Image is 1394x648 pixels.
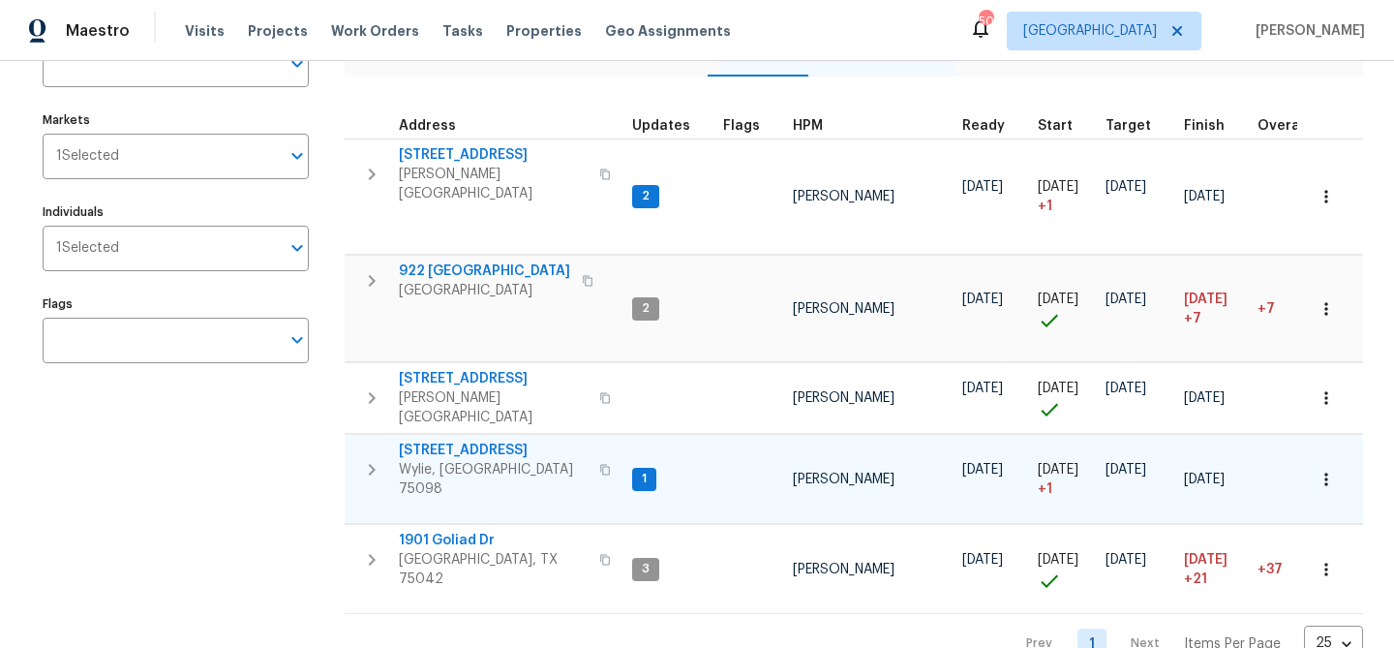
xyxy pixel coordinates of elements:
[634,188,657,204] span: 2
[1258,119,1308,133] span: Overall
[331,21,419,41] span: Work Orders
[185,21,225,41] span: Visits
[1038,479,1052,499] span: + 1
[1038,119,1090,133] div: Actual renovation start date
[1038,197,1052,216] span: + 1
[1258,119,1325,133] div: Days past target finish date
[793,119,823,133] span: HPM
[399,281,570,300] span: [GEOGRAPHIC_DATA]
[1030,139,1098,255] td: Project started 1 days late
[284,50,311,77] button: Open
[1038,180,1078,194] span: [DATE]
[399,388,588,427] span: [PERSON_NAME][GEOGRAPHIC_DATA]
[962,293,1003,306] span: [DATE]
[1030,525,1098,614] td: Project started on time
[399,119,456,133] span: Address
[1030,256,1098,362] td: Project started on time
[793,302,894,316] span: [PERSON_NAME]
[962,382,1003,395] span: [DATE]
[634,471,654,487] span: 1
[793,563,894,576] span: [PERSON_NAME]
[399,262,570,281] span: 922 [GEOGRAPHIC_DATA]
[43,298,309,310] label: Flags
[1184,391,1225,405] span: [DATE]
[632,119,690,133] span: Updates
[1038,463,1078,477] span: [DATE]
[962,119,1005,133] span: Ready
[634,300,657,317] span: 2
[1023,21,1157,41] span: [GEOGRAPHIC_DATA]
[1106,119,1151,133] span: Target
[1250,256,1333,362] td: 7 day(s) past target finish date
[399,441,588,460] span: [STREET_ADDRESS]
[43,206,309,218] label: Individuals
[793,473,894,486] span: [PERSON_NAME]
[284,326,311,354] button: Open
[979,12,992,31] div: 50
[1038,293,1078,306] span: [DATE]
[66,21,130,41] span: Maestro
[1106,553,1146,567] span: [DATE]
[1184,119,1242,133] div: Projected renovation finish date
[399,531,588,550] span: 1901 Goliad Dr
[1184,309,1201,328] span: +7
[1038,119,1073,133] span: Start
[1106,180,1146,194] span: [DATE]
[634,561,657,577] span: 3
[284,234,311,262] button: Open
[793,190,894,203] span: [PERSON_NAME]
[1184,570,1207,589] span: +21
[1258,302,1275,316] span: +7
[1106,119,1168,133] div: Target renovation project end date
[1176,525,1250,614] td: Scheduled to finish 21 day(s) late
[1184,553,1227,567] span: [DATE]
[399,550,588,589] span: [GEOGRAPHIC_DATA], TX 75042
[1106,463,1146,477] span: [DATE]
[962,463,1003,477] span: [DATE]
[1248,21,1365,41] span: [PERSON_NAME]
[793,391,894,405] span: [PERSON_NAME]
[723,119,760,133] span: Flags
[962,119,1022,133] div: Earliest renovation start date (first business day after COE or Checkout)
[1176,256,1250,362] td: Scheduled to finish 7 day(s) late
[248,21,308,41] span: Projects
[1184,293,1227,306] span: [DATE]
[1038,553,1078,567] span: [DATE]
[399,369,588,388] span: [STREET_ADDRESS]
[56,148,119,165] span: 1 Selected
[56,240,119,257] span: 1 Selected
[1258,563,1283,576] span: +37
[442,24,483,38] span: Tasks
[1030,435,1098,524] td: Project started 1 days late
[1106,293,1146,306] span: [DATE]
[399,145,588,165] span: [STREET_ADDRESS]
[1030,363,1098,434] td: Project started on time
[1184,473,1225,486] span: [DATE]
[1038,382,1078,395] span: [DATE]
[506,21,582,41] span: Properties
[605,21,731,41] span: Geo Assignments
[43,114,309,126] label: Markets
[1250,525,1333,614] td: 37 day(s) past target finish date
[962,553,1003,567] span: [DATE]
[399,165,588,203] span: [PERSON_NAME][GEOGRAPHIC_DATA]
[284,142,311,170] button: Open
[1184,190,1225,203] span: [DATE]
[962,180,1003,194] span: [DATE]
[1106,382,1146,395] span: [DATE]
[1184,119,1225,133] span: Finish
[399,460,588,499] span: Wylie, [GEOGRAPHIC_DATA] 75098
